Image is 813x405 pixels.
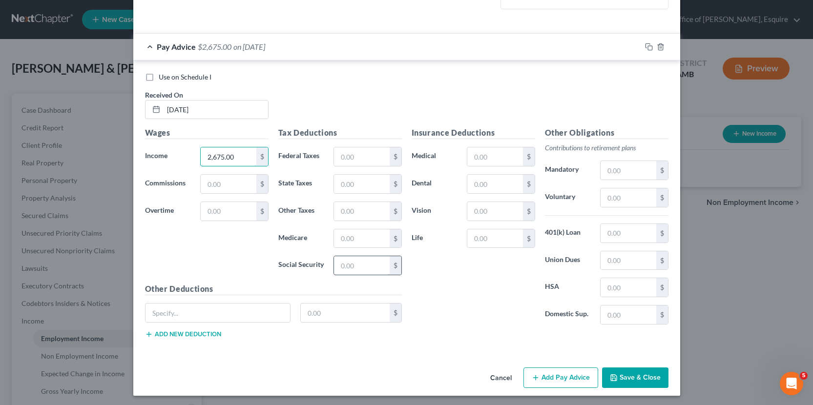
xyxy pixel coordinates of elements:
div: $ [656,305,668,324]
input: 0.00 [601,224,656,243]
input: 0.00 [334,256,389,275]
div: $ [523,229,535,248]
input: 0.00 [467,202,522,221]
span: on [DATE] [233,42,265,51]
input: 0.00 [467,147,522,166]
div: $ [256,147,268,166]
div: $ [523,175,535,193]
div: $ [390,304,401,322]
label: Commissions [140,174,196,194]
span: Pay Advice [157,42,196,51]
div: $ [390,175,401,193]
iframe: Intercom live chat [780,372,803,395]
div: $ [656,161,668,180]
div: $ [390,229,401,248]
label: Life [407,229,462,248]
label: State Taxes [273,174,329,194]
span: Received On [145,91,183,99]
div: $ [523,202,535,221]
input: 0.00 [601,251,656,270]
label: 401(k) Loan [540,223,596,243]
h5: Tax Deductions [278,127,402,139]
input: 0.00 [601,161,656,180]
input: MM/DD/YYYY [164,101,268,119]
input: 0.00 [467,229,522,248]
input: 0.00 [467,175,522,193]
button: Save & Close [602,367,668,388]
label: Dental [407,174,462,194]
input: 0.00 [601,188,656,207]
label: Medicare [273,229,329,248]
p: Contributions to retirement plans [545,143,668,153]
span: Income [145,151,167,160]
input: 0.00 [201,202,256,221]
div: $ [656,188,668,207]
label: Voluntary [540,188,596,207]
input: 0.00 [601,278,656,297]
span: Use on Schedule I [159,73,211,81]
div: $ [656,251,668,270]
div: $ [256,175,268,193]
button: Add new deduction [145,330,221,338]
button: Add Pay Advice [523,367,598,388]
span: $2,675.00 [198,42,231,51]
input: 0.00 [201,175,256,193]
div: $ [390,202,401,221]
input: 0.00 [334,147,389,166]
label: Overtime [140,202,196,221]
div: $ [390,256,401,275]
label: HSA [540,278,596,297]
label: Union Dues [540,251,596,270]
label: Medical [407,147,462,166]
input: 0.00 [334,175,389,193]
label: Social Security [273,256,329,275]
div: $ [256,202,268,221]
input: 0.00 [334,202,389,221]
label: Other Taxes [273,202,329,221]
button: Cancel [482,368,520,388]
h5: Other Obligations [545,127,668,139]
input: 0.00 [334,229,389,248]
div: $ [523,147,535,166]
input: 0.00 [201,147,256,166]
div: $ [656,278,668,297]
div: $ [390,147,401,166]
h5: Other Deductions [145,283,402,295]
div: $ [656,224,668,243]
label: Mandatory [540,161,596,180]
label: Vision [407,202,462,221]
label: Domestic Sup. [540,305,596,324]
h5: Wages [145,127,269,139]
input: Specify... [146,304,291,322]
h5: Insurance Deductions [412,127,535,139]
input: 0.00 [301,304,390,322]
input: 0.00 [601,305,656,324]
label: Federal Taxes [273,147,329,166]
span: 5 [800,372,808,380]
